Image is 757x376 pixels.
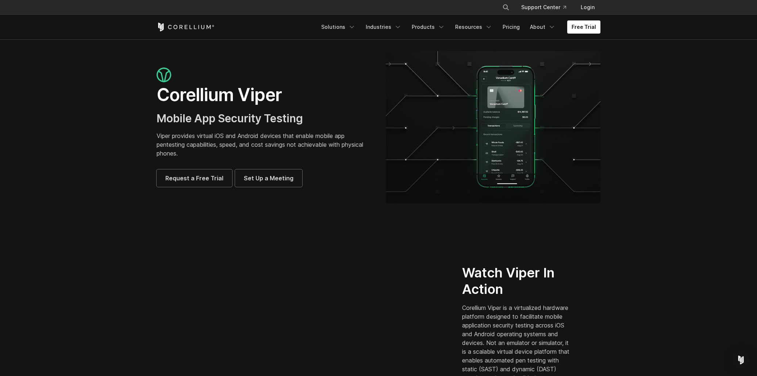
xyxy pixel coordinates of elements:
div: Navigation Menu [493,1,600,14]
a: Corellium Home [157,23,215,31]
a: About [526,20,560,34]
img: viper_icon_large [157,68,171,83]
a: Solutions [317,20,360,34]
button: Search [499,1,512,14]
p: Viper provides virtual iOS and Android devices that enable mobile app pentesting capabilities, sp... [157,131,371,158]
div: Open Intercom Messenger [732,351,750,369]
a: Resources [451,20,497,34]
h1: Corellium Viper [157,84,371,106]
a: Products [407,20,449,34]
h2: Watch Viper In Action [462,265,573,298]
a: Free Trial [567,20,600,34]
a: Support Center [515,1,572,14]
a: Pricing [498,20,524,34]
span: Set Up a Meeting [244,174,293,183]
a: Request a Free Trial [157,169,232,187]
a: Set Up a Meeting [235,169,302,187]
a: Login [575,1,600,14]
span: Mobile App Security Testing [157,112,303,125]
div: Navigation Menu [317,20,600,34]
span: Request a Free Trial [165,174,223,183]
img: viper_hero [386,51,600,203]
a: Industries [361,20,406,34]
